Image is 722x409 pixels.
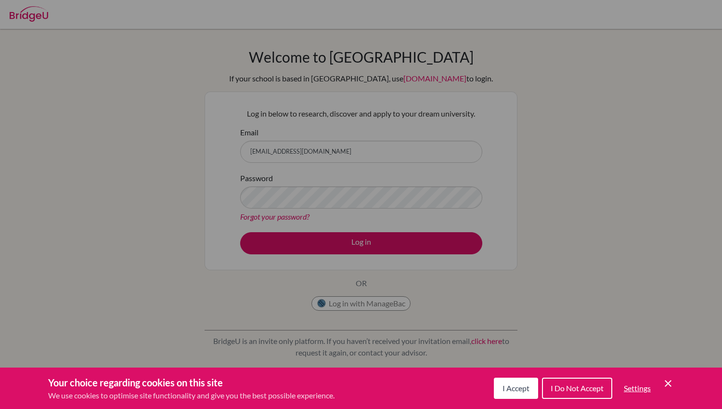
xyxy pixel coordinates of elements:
[48,375,335,390] h3: Your choice regarding cookies on this site
[503,383,529,393] span: I Accept
[662,378,674,389] button: Save and close
[48,390,335,401] p: We use cookies to optimise site functionality and give you the best possible experience.
[551,383,604,393] span: I Do Not Accept
[624,383,651,393] span: Settings
[542,378,612,399] button: I Do Not Accept
[494,378,538,399] button: I Accept
[616,379,658,398] button: Settings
